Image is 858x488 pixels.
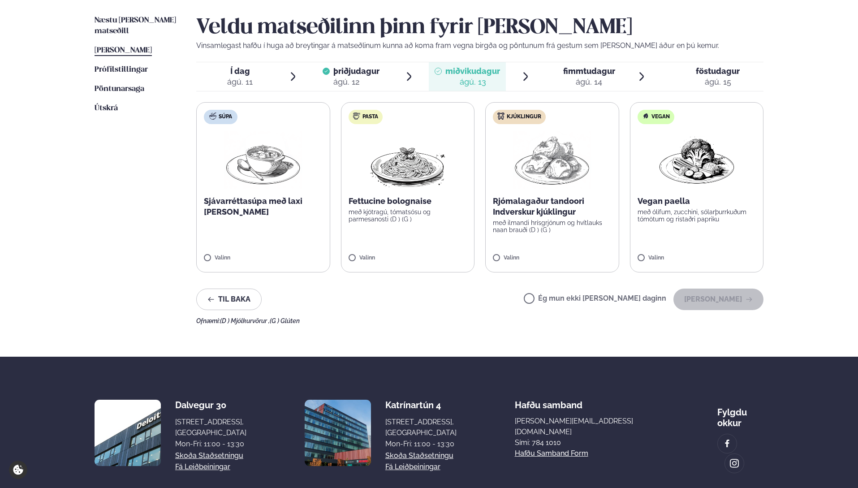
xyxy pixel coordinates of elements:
[362,113,378,121] span: Pasta
[651,113,670,121] span: Vegan
[725,454,744,473] a: image alt
[175,439,246,449] div: Mon-Fri: 11:00 - 13:30
[196,289,262,310] button: Til baka
[696,66,740,76] span: föstudagur
[227,66,253,77] span: Í dag
[696,77,740,87] div: ágú. 15
[729,458,739,469] img: image alt
[353,112,360,120] img: pasta.svg
[270,317,300,324] span: (G ) Glúten
[209,112,216,120] img: soup.svg
[219,113,232,121] span: Súpa
[515,448,588,459] a: Hafðu samband form
[175,400,246,410] div: Dalvegur 30
[638,196,756,207] p: Vegan paella
[515,437,659,448] p: Sími: 784 1010
[333,77,379,87] div: ágú. 12
[385,439,457,449] div: Mon-Fri: 11:00 - 13:30
[638,208,756,223] p: með ólífum, zucchini, sólarþurrkuðum tómötum og ristaðri papriku
[95,104,118,112] span: Útskrá
[349,196,467,207] p: Fettucine bolognaise
[95,45,152,56] a: [PERSON_NAME]
[9,461,27,479] a: Cookie settings
[563,66,615,76] span: fimmtudagur
[204,196,323,217] p: Sjávarréttasúpa með laxi [PERSON_NAME]
[95,85,144,93] span: Pöntunarsaga
[95,65,148,75] a: Prófílstillingar
[497,112,504,120] img: chicken.svg
[333,66,379,76] span: þriðjudagur
[515,416,659,437] a: [PERSON_NAME][EMAIL_ADDRESS][DOMAIN_NAME]
[175,450,243,461] a: Skoða staðsetningu
[657,131,736,189] img: Vegan.png
[227,77,253,87] div: ágú. 11
[368,131,447,189] img: Spagetti.png
[718,434,737,453] a: image alt
[305,400,371,466] img: image alt
[95,17,176,35] span: Næstu [PERSON_NAME] matseðill
[493,196,612,217] p: Rjómalagaður tandoori Indverskur kjúklingur
[445,77,500,87] div: ágú. 13
[385,450,453,461] a: Skoða staðsetningu
[95,84,144,95] a: Pöntunarsaga
[515,393,582,410] span: Hafðu samband
[673,289,763,310] button: [PERSON_NAME]
[175,462,230,472] a: Fá leiðbeiningar
[95,103,118,114] a: Útskrá
[220,317,270,324] span: (D ) Mjólkurvörur ,
[385,400,457,410] div: Katrínartún 4
[507,113,541,121] span: Kjúklingur
[95,400,161,466] img: image alt
[95,66,148,73] span: Prófílstillingar
[513,131,591,189] img: Chicken-thighs.png
[445,66,500,76] span: miðvikudagur
[196,40,763,51] p: Vinsamlegast hafðu í huga að breytingar á matseðlinum kunna að koma fram vegna birgða og pöntunum...
[95,47,152,54] span: [PERSON_NAME]
[224,131,302,189] img: Soup.png
[385,417,457,438] div: [STREET_ADDRESS], [GEOGRAPHIC_DATA]
[493,219,612,233] p: með ilmandi hrísgrjónum og hvítlauks naan brauði (D ) (G )
[717,400,763,428] div: Fylgdu okkur
[196,15,763,40] h2: Veldu matseðilinn þinn fyrir [PERSON_NAME]
[385,462,440,472] a: Fá leiðbeiningar
[722,439,732,449] img: image alt
[95,15,178,37] a: Næstu [PERSON_NAME] matseðill
[642,112,649,120] img: Vegan.svg
[349,208,467,223] p: með kjötragú, tómatsósu og parmesanosti (D ) (G )
[175,417,246,438] div: [STREET_ADDRESS], [GEOGRAPHIC_DATA]
[563,77,615,87] div: ágú. 14
[196,317,763,324] div: Ofnæmi:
